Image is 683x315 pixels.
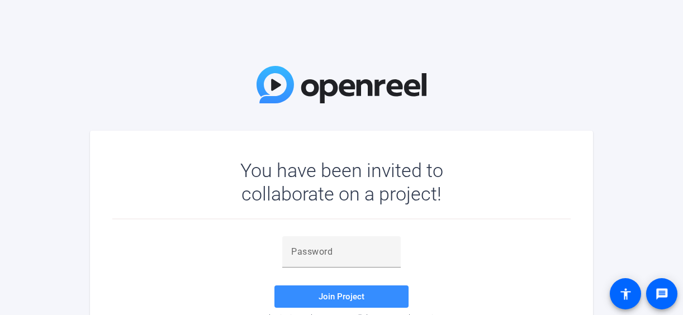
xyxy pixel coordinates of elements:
input: Password [291,245,392,259]
mat-icon: message [655,287,668,300]
button: Join Project [274,285,409,308]
mat-icon: accessibility [619,287,632,300]
img: OpenReel Logo [257,66,426,103]
div: You have been invited to collaborate on a project! [208,159,476,206]
span: Join Project [319,292,364,302]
